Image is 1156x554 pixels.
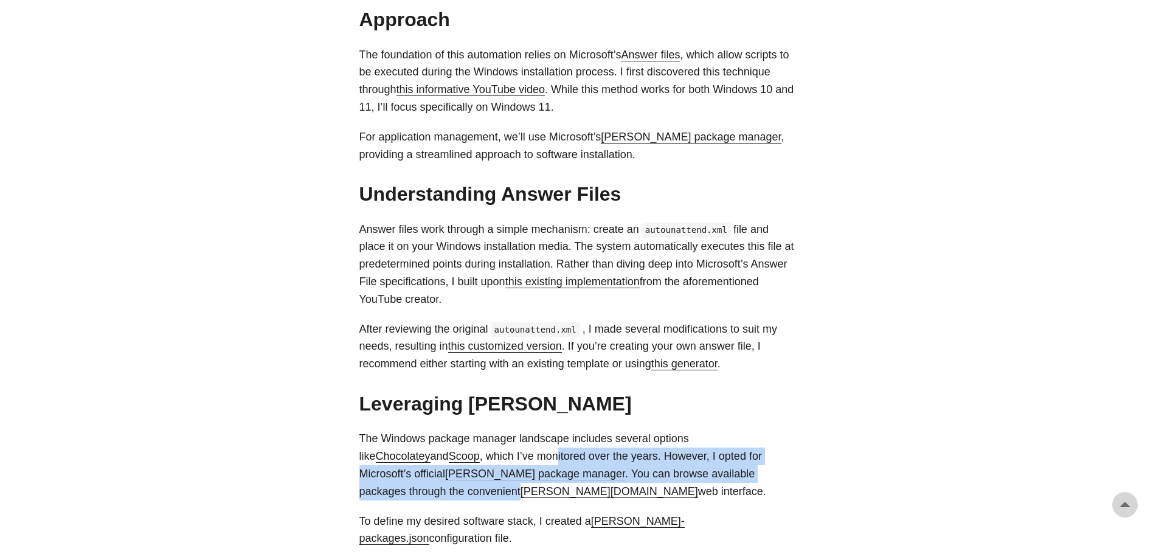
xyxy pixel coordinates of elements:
a: Scoop [449,450,480,462]
h2: Understanding Answer Files [359,182,797,206]
a: Answer files [621,49,680,61]
p: After reviewing the original , I made several modifications to suit my needs, resulting in . If y... [359,320,797,373]
a: Chocolatey [376,450,431,462]
p: To define my desired software stack, I created a configuration file. [359,513,797,548]
a: [PERSON_NAME][DOMAIN_NAME] [521,485,698,497]
p: The foundation of this automation relies on Microsoft’s , which allow scripts to be executed duri... [359,46,797,116]
p: For application management, we’ll use Microsoft’s , providing a streamlined approach to software ... [359,128,797,164]
a: this informative YouTube video [396,83,545,95]
p: The Windows package manager landscape includes several options like and , which I’ve monitored ov... [359,430,797,500]
a: [PERSON_NAME] package manager [601,131,781,143]
a: this existing implementation [505,275,640,288]
a: this generator [651,358,718,370]
h2: Approach [359,8,797,31]
a: this customized version [448,340,562,352]
a: [PERSON_NAME]-packages.json [359,515,685,545]
code: autounattend.xml [642,223,731,237]
code: autounattend.xml [491,322,580,337]
a: [PERSON_NAME] package manager [445,468,625,480]
a: go to top [1112,492,1138,518]
h2: Leveraging [PERSON_NAME] [359,392,797,415]
p: Answer files work through a simple mechanism: create an file and place it on your Windows install... [359,221,797,308]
